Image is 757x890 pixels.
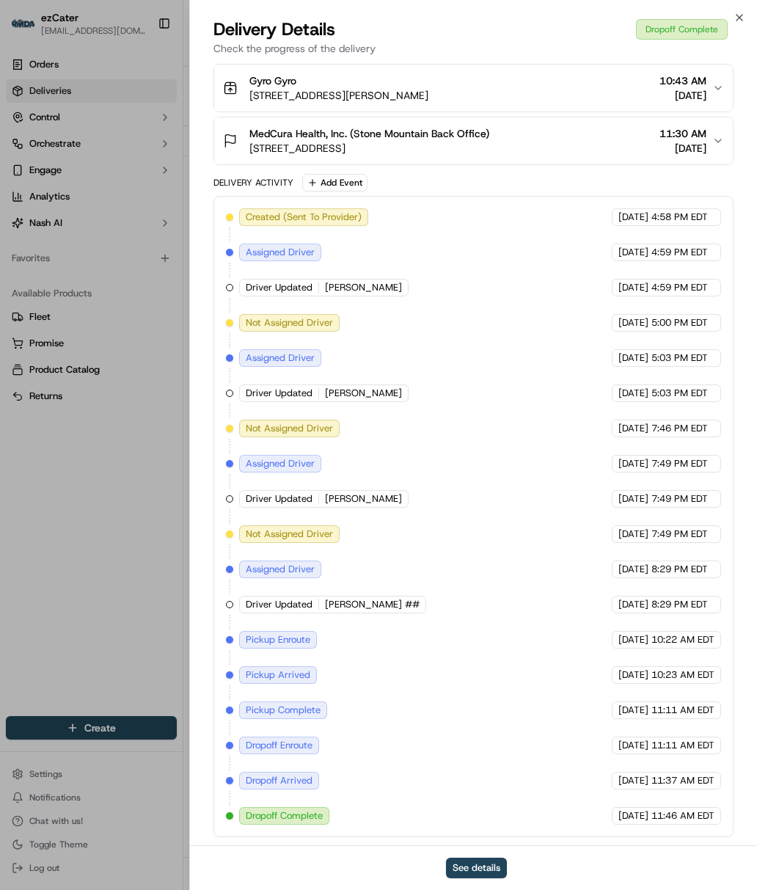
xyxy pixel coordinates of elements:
span: [PERSON_NAME] [45,228,119,240]
span: Assigned Driver [246,457,315,470]
span: [DATE] [618,422,648,435]
span: [PERSON_NAME] ## [325,598,420,611]
span: Assigned Driver [246,563,315,576]
span: 11:11 AM EDT [651,739,714,752]
button: See all [227,189,267,206]
span: Not Assigned Driver [246,316,333,329]
img: 4920774857489_3d7f54699973ba98c624_72.jpg [31,141,57,167]
button: Add Event [302,174,367,192]
span: [DATE] [618,457,648,470]
span: Driver Updated [246,281,312,294]
span: [PERSON_NAME] [325,492,402,506]
span: 5:00 PM EDT [651,316,708,329]
span: Assigned Driver [246,351,315,365]
button: MedCura Health, Inc. (Stone Mountain Back Office)[STREET_ADDRESS]11:30 AM[DATE] [214,117,733,164]
span: Driver Updated [246,598,312,611]
span: Pylon [146,365,178,376]
span: [DATE] [618,633,648,646]
span: [DATE] [618,774,648,787]
span: [DATE] [130,228,160,240]
span: [DATE] [618,316,648,329]
div: 💻 [124,330,136,342]
span: Assigned Driver [246,246,315,259]
p: Check the progress of the delivery [213,41,734,56]
div: Start new chat [66,141,241,156]
span: [DATE] [618,598,648,611]
span: Pickup Complete [246,704,321,717]
span: [DATE] [618,704,648,717]
span: 10:22 AM EDT [651,633,714,646]
span: • [159,268,164,280]
span: [DATE] [618,668,648,682]
a: 💻API Documentation [118,323,241,349]
span: 8:29 PM EDT [651,563,708,576]
span: 5:03 PM EDT [651,387,708,400]
span: [DATE] [618,739,648,752]
span: 11:11 AM EDT [651,704,714,717]
img: 1736555255976-a54dd68f-1ca7-489b-9aae-adbdc363a1c4 [15,141,41,167]
span: [DATE] [618,211,648,224]
span: 4:59 PM EDT [651,281,708,294]
img: Grace Nketiah [15,214,38,238]
span: [DATE] [618,563,648,576]
span: [DATE] [618,246,648,259]
span: [DATE] [659,88,706,103]
span: 7:49 PM EDT [651,457,708,470]
button: Start new chat [249,145,267,163]
span: 11:46 AM EDT [651,809,714,822]
span: [DATE] [659,141,706,156]
button: See details [446,858,507,878]
span: MedCura Health, Inc. (Stone Mountain Back Office) [249,126,489,141]
span: Pickup Arrived [246,668,310,682]
div: Past conversations [15,192,98,203]
span: Not Assigned Driver [246,422,333,435]
span: [DATE] [618,281,648,294]
span: 11:37 AM EDT [651,774,714,787]
span: Wisdom [PERSON_NAME] [45,268,156,280]
span: [STREET_ADDRESS] [249,141,489,156]
span: [STREET_ADDRESS][PERSON_NAME] [249,88,428,103]
span: Dropoff Enroute [246,739,312,752]
span: 8:29 PM EDT [651,598,708,611]
span: 7:49 PM EDT [651,528,708,541]
p: Welcome 👋 [15,59,267,83]
a: Powered byPylon [103,364,178,376]
span: Not Assigned Driver [246,528,333,541]
span: [DATE] [167,268,197,280]
span: • [122,228,127,240]
span: 10:23 AM EDT [651,668,714,682]
button: Gyro Gyro[STREET_ADDRESS][PERSON_NAME]10:43 AM[DATE] [214,65,733,112]
span: Driver Updated [246,387,312,400]
img: Wisdom Oko [15,254,38,282]
img: Nash [15,15,44,45]
span: 4:58 PM EDT [651,211,708,224]
span: 7:49 PM EDT [651,492,708,506]
span: 5:03 PM EDT [651,351,708,365]
span: [PERSON_NAME] [325,281,402,294]
span: 7:46 PM EDT [651,422,708,435]
span: [DATE] [618,492,648,506]
img: 1736555255976-a54dd68f-1ca7-489b-9aae-adbdc363a1c4 [29,269,41,280]
div: We're available if you need us! [66,156,202,167]
span: [DATE] [618,809,648,822]
span: Knowledge Base [29,329,112,343]
span: 11:30 AM [659,126,706,141]
span: Pickup Enroute [246,633,310,646]
span: 10:43 AM [659,73,706,88]
span: Created (Sent To Provider) [246,211,362,224]
a: 📗Knowledge Base [9,323,118,349]
span: Gyro Gyro [249,73,296,88]
img: 1736555255976-a54dd68f-1ca7-489b-9aae-adbdc363a1c4 [29,229,41,241]
span: Driver Updated [246,492,312,506]
span: API Documentation [139,329,235,343]
span: [DATE] [618,387,648,400]
span: [DATE] [618,528,648,541]
span: 4:59 PM EDT [651,246,708,259]
span: Dropoff Complete [246,809,323,822]
span: [PERSON_NAME] [325,387,402,400]
input: Got a question? Start typing here... [38,95,264,111]
span: [DATE] [618,351,648,365]
div: Delivery Activity [213,177,293,189]
div: 📗 [15,330,26,342]
span: Dropoff Arrived [246,774,312,787]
